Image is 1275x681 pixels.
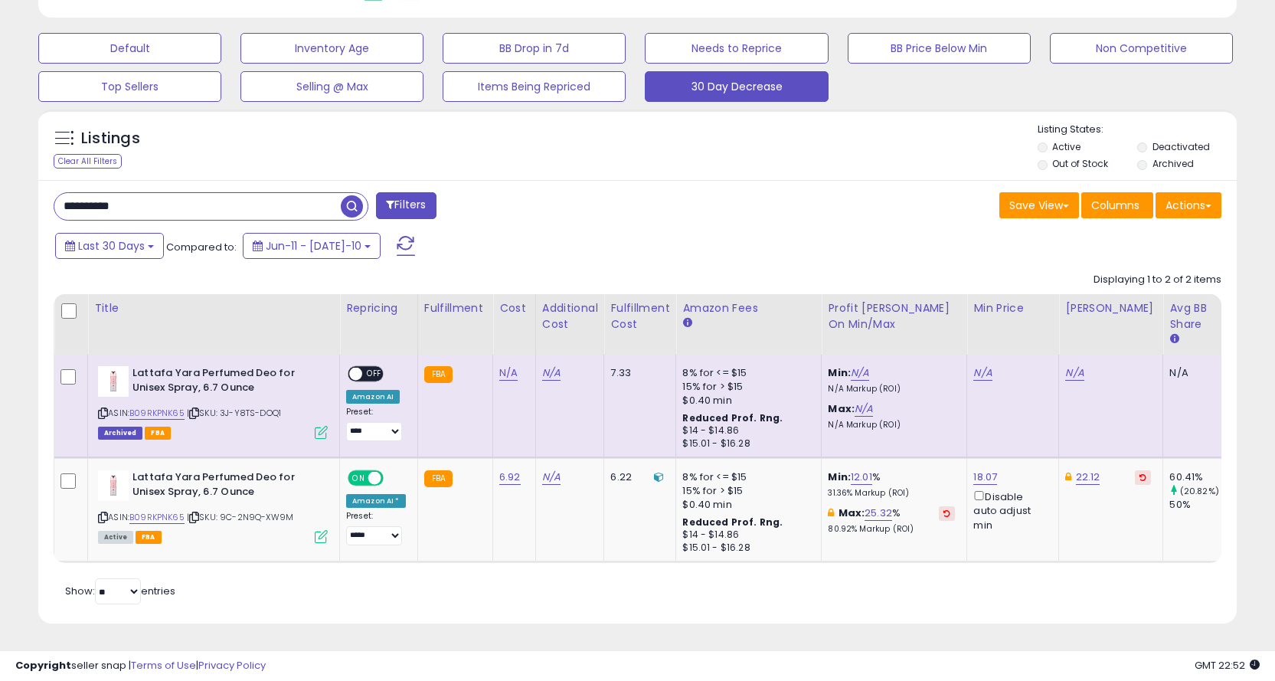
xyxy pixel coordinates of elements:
[682,542,809,555] div: $15.01 - $16.28
[682,380,809,394] div: 15% for > $15
[381,472,406,485] span: OFF
[346,407,406,441] div: Preset:
[424,470,453,487] small: FBA
[55,233,164,259] button: Last 30 Days
[682,529,809,542] div: $14 - $14.86
[1169,470,1231,484] div: 60.41%
[38,33,221,64] button: Default
[682,516,783,529] b: Reduced Prof. Rng.
[865,506,892,521] a: 25.32
[346,494,406,508] div: Amazon AI *
[132,366,319,398] b: Lattafa Yara Perfumed Deo for Unisex Spray, 6.7 Ounce
[1195,658,1260,673] span: 2025-08-10 22:52 GMT
[129,407,185,420] a: B09RKPNK65
[542,470,561,485] a: N/A
[376,192,436,219] button: Filters
[129,511,185,524] a: B09RKPNK65
[349,472,368,485] span: ON
[973,470,997,485] a: 18.07
[98,427,142,440] span: Listings that have been deleted from Seller Central
[645,33,828,64] button: Needs to Reprice
[851,365,869,381] a: N/A
[78,238,145,254] span: Last 30 Days
[65,584,175,598] span: Show: entries
[828,470,851,484] b: Min:
[1050,33,1233,64] button: Non Competitive
[346,300,411,316] div: Repricing
[851,470,872,485] a: 12.01
[682,366,809,380] div: 8% for <= $15
[131,658,196,673] a: Terms of Use
[243,233,381,259] button: Jun-11 - [DATE]-10
[828,384,955,395] p: N/A Markup (ROI)
[828,488,955,499] p: 31.36% Markup (ROI)
[1076,470,1100,485] a: 22.12
[1152,140,1210,153] label: Deactivated
[1156,192,1221,218] button: Actions
[1180,485,1219,497] small: (20.82%)
[98,366,129,397] img: 21XXZXV-8PL._SL40_.jpg
[610,470,664,484] div: 6.22
[848,33,1031,64] button: BB Price Below Min
[682,470,809,484] div: 8% for <= $15
[94,300,333,316] div: Title
[187,407,281,419] span: | SKU: 3J-Y8TS-DOQ1
[187,511,293,523] span: | SKU: 9C-2N9Q-XW9M
[682,411,783,424] b: Reduced Prof. Rng.
[499,470,521,485] a: 6.92
[828,365,851,380] b: Min:
[828,524,955,535] p: 80.92% Markup (ROI)
[1091,198,1139,213] span: Columns
[136,531,162,544] span: FBA
[682,300,815,316] div: Amazon Fees
[682,484,809,498] div: 15% for > $15
[973,365,992,381] a: N/A
[682,316,691,330] small: Amazon Fees.
[240,33,423,64] button: Inventory Age
[15,658,71,673] strong: Copyright
[38,71,221,102] button: Top Sellers
[855,401,873,417] a: N/A
[145,427,171,440] span: FBA
[266,238,361,254] span: Jun-11 - [DATE]-10
[1094,273,1221,287] div: Displaying 1 to 2 of 2 items
[443,71,626,102] button: Items Being Repriced
[362,368,387,381] span: OFF
[999,192,1079,218] button: Save View
[610,300,669,332] div: Fulfillment Cost
[1169,498,1231,512] div: 50%
[973,488,1047,532] div: Disable auto adjust min
[828,420,955,431] p: N/A Markup (ROI)
[828,506,955,535] div: %
[424,366,453,383] small: FBA
[499,300,529,316] div: Cost
[610,366,664,380] div: 7.33
[682,424,809,437] div: $14 - $14.86
[499,365,518,381] a: N/A
[1052,157,1108,170] label: Out of Stock
[542,300,598,332] div: Additional Cost
[98,470,328,542] div: ASIN:
[682,437,809,450] div: $15.01 - $16.28
[1152,157,1194,170] label: Archived
[346,390,400,404] div: Amazon AI
[98,531,133,544] span: All listings currently available for purchase on Amazon
[542,365,561,381] a: N/A
[828,470,955,499] div: %
[132,470,319,503] b: Lattafa Yara Perfumed Deo for Unisex Spray, 6.7 Ounce
[839,506,865,520] b: Max:
[1052,140,1080,153] label: Active
[1065,300,1156,316] div: [PERSON_NAME]
[98,366,328,437] div: ASIN:
[54,154,122,169] div: Clear All Filters
[443,33,626,64] button: BB Drop in 7d
[346,511,406,545] div: Preset:
[424,300,486,316] div: Fulfillment
[828,300,960,332] div: Profit [PERSON_NAME] on Min/Max
[1038,123,1237,137] p: Listing States:
[682,394,809,408] div: $0.40 min
[1065,365,1084,381] a: N/A
[828,401,855,416] b: Max:
[98,470,129,501] img: 21XXZXV-8PL._SL40_.jpg
[1081,192,1153,218] button: Columns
